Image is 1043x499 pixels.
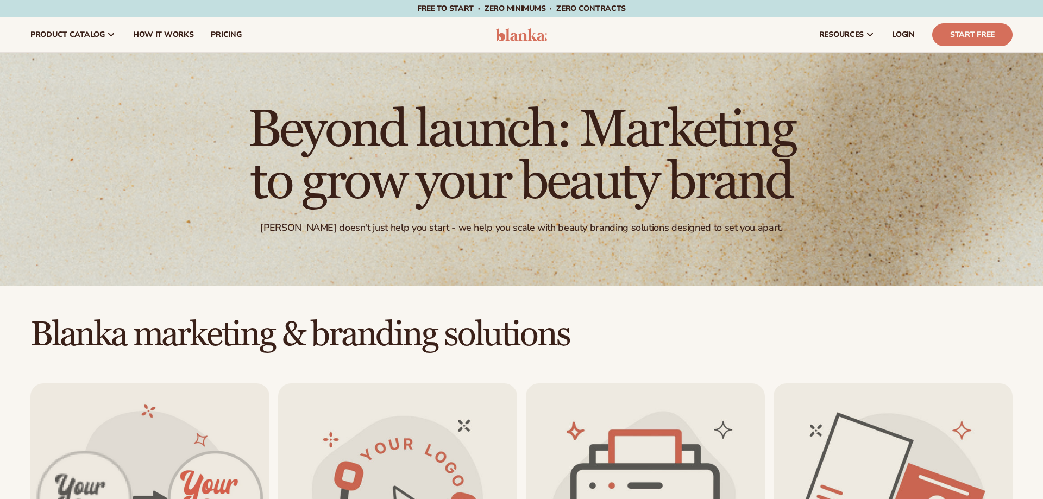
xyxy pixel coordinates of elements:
span: product catalog [30,30,105,39]
span: pricing [211,30,241,39]
span: LOGIN [892,30,915,39]
img: logo [496,28,548,41]
a: How It Works [124,17,203,52]
span: Free to start · ZERO minimums · ZERO contracts [417,3,626,14]
a: product catalog [22,17,124,52]
span: resources [819,30,864,39]
a: Start Free [932,23,1013,46]
a: pricing [202,17,250,52]
span: How It Works [133,30,194,39]
a: LOGIN [883,17,923,52]
a: resources [810,17,883,52]
div: [PERSON_NAME] doesn't just help you start - we help you scale with beauty branding solutions desi... [260,222,782,234]
h1: Beyond launch: Marketing to grow your beauty brand [223,104,820,209]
